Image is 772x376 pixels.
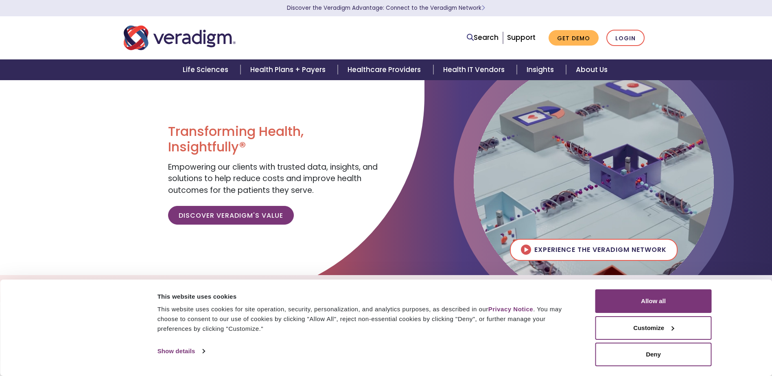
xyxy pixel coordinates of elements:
a: Search [467,32,499,43]
span: Learn More [481,4,485,12]
a: About Us [566,59,617,80]
h1: Transforming Health, Insightfully® [168,124,380,155]
a: Privacy Notice [488,306,533,313]
a: Health Plans + Payers [241,59,338,80]
img: Veradigm logo [124,24,236,51]
div: This website uses cookies [157,292,577,302]
button: Deny [595,343,712,366]
a: Discover Veradigm's Value [168,206,294,225]
div: This website uses cookies for site operation, security, personalization, and analytics purposes, ... [157,304,577,334]
a: Discover the Veradigm Advantage: Connect to the Veradigm NetworkLearn More [287,4,485,12]
span: Empowering our clients with trusted data, insights, and solutions to help reduce costs and improv... [168,162,378,196]
a: Get Demo [549,30,599,46]
a: Careers [487,278,537,299]
a: Support [507,33,536,42]
a: The Veradigm Network [326,278,434,299]
button: Allow all [595,289,712,313]
a: Healthcare Providers [338,59,433,80]
a: Explore Solutions [236,278,326,299]
a: Health IT Vendors [433,59,517,80]
a: Insights [434,278,487,299]
a: Life Sciences [173,59,241,80]
a: Login [606,30,645,46]
a: Show details [157,345,205,357]
a: Insights [517,59,566,80]
button: Customize [595,316,712,340]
